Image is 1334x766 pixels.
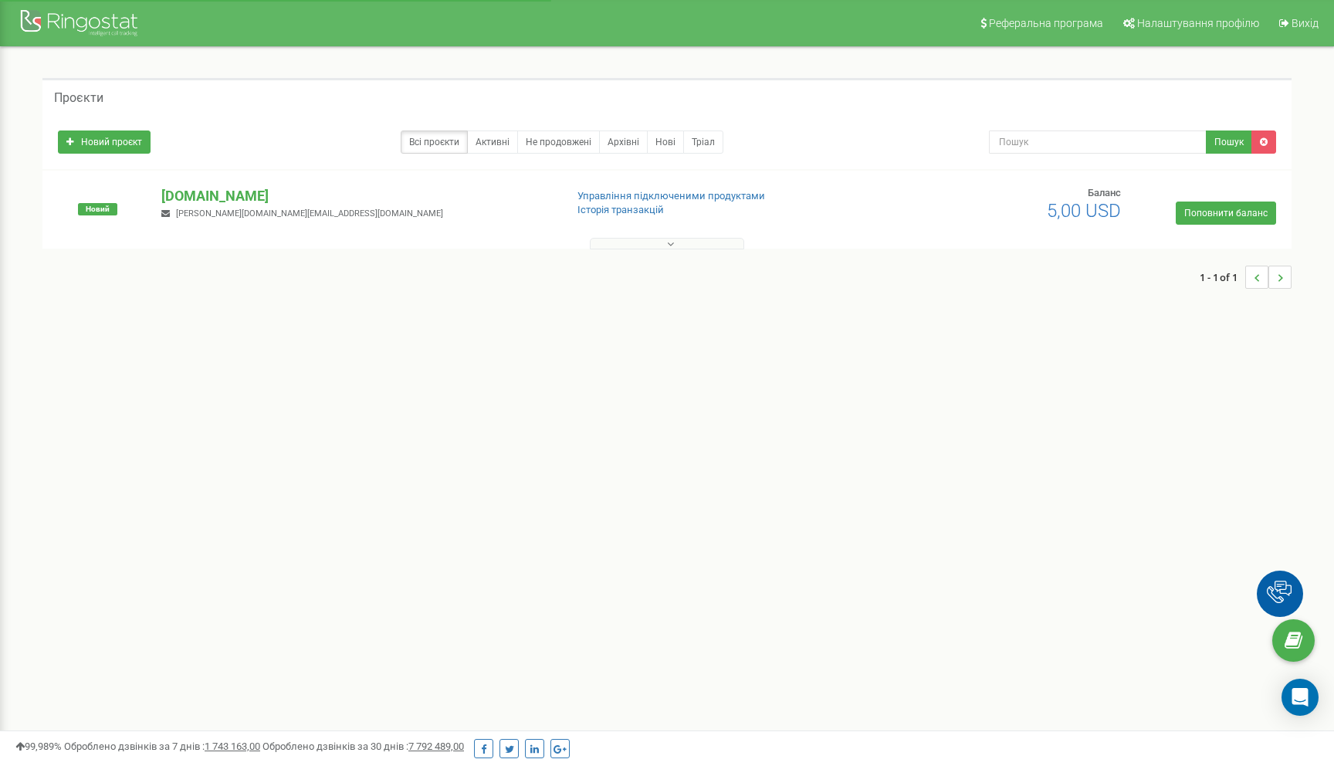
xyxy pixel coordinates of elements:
[1282,679,1319,716] div: Open Intercom Messenger
[989,17,1103,29] span: Реферальна програма
[1200,266,1245,289] span: 1 - 1 of 1
[647,130,684,154] a: Нові
[599,130,648,154] a: Архівні
[176,208,443,219] span: [PERSON_NAME][DOMAIN_NAME][EMAIL_ADDRESS][DOMAIN_NAME]
[1088,187,1121,198] span: Баланс
[1047,200,1121,222] span: 5,00 USD
[683,130,723,154] a: Тріал
[577,204,664,215] a: Історія транзакцій
[1176,202,1276,225] a: Поповнити баланс
[408,741,464,752] u: 7 792 489,00
[1137,17,1259,29] span: Налаштування профілю
[467,130,518,154] a: Активні
[401,130,468,154] a: Всі проєкти
[1200,250,1292,304] nav: ...
[58,130,151,154] a: Новий проєкт
[205,741,260,752] u: 1 743 163,00
[64,741,260,752] span: Оброблено дзвінків за 7 днів :
[577,190,765,202] a: Управління підключеними продуктами
[161,186,552,206] p: [DOMAIN_NAME]
[517,130,600,154] a: Не продовжені
[262,741,464,752] span: Оброблено дзвінків за 30 днів :
[78,203,117,215] span: Новий
[15,741,62,752] span: 99,989%
[54,91,103,105] h5: Проєкти
[1206,130,1252,154] button: Пошук
[1292,17,1319,29] span: Вихід
[989,130,1207,154] input: Пошук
